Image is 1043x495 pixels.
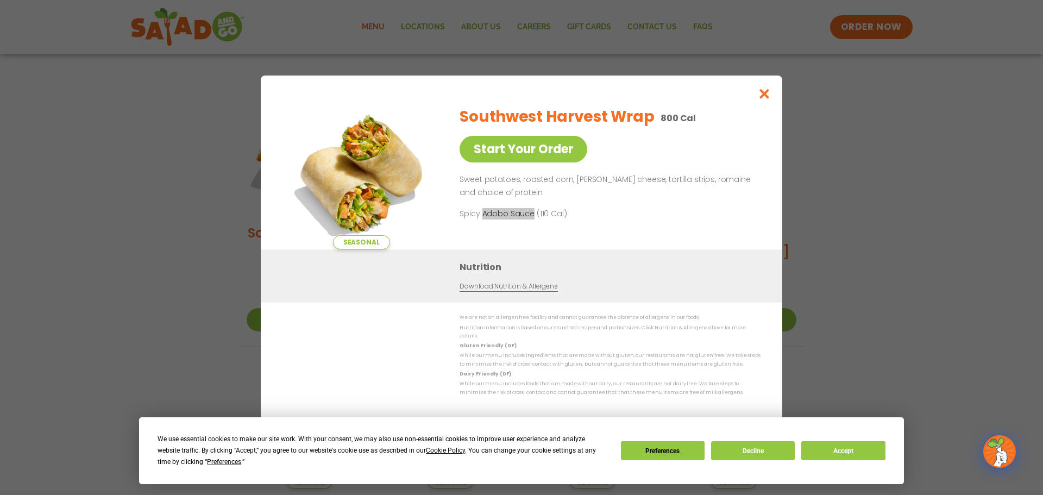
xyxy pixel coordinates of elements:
[460,323,761,340] p: Nutrition information is based on our standard recipes and portion sizes. Click Nutrition & Aller...
[460,380,761,397] p: While our menu includes foods that are made without dairy, our restaurants are not dairy free. We...
[984,436,1015,467] img: wpChatIcon
[426,447,465,454] span: Cookie Policy
[460,105,654,128] h2: Southwest Harvest Wrap
[711,441,795,460] button: Decline
[460,136,587,162] a: Start Your Order
[158,434,607,468] div: We use essential cookies to make our site work. With your consent, we may also use non-essential ...
[460,352,761,368] p: While our menu includes ingredients that are made without gluten, our restaurants are not gluten ...
[621,441,705,460] button: Preferences
[460,314,761,322] p: We are not an allergen free facility and cannot guarantee the absence of allergens in our foods.
[460,173,756,199] p: Sweet potatoes, roasted corn, [PERSON_NAME] cheese, tortilla strips, romaine and choice of protein.
[460,342,516,349] strong: Gluten Friendly (GF)
[460,260,766,274] h3: Nutrition
[747,76,782,112] button: Close modal
[207,458,241,466] span: Preferences
[139,417,904,484] div: Cookie Consent Prompt
[460,371,511,377] strong: Dairy Friendly (DF)
[460,281,557,292] a: Download Nutrition & Allergens
[285,97,437,249] img: Featured product photo for Southwest Harvest Wrap
[801,441,885,460] button: Accept
[460,208,661,219] p: Spicy Adobo Sauce (110 Cal)
[661,111,696,125] p: 800 Cal
[333,235,390,249] span: Seasonal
